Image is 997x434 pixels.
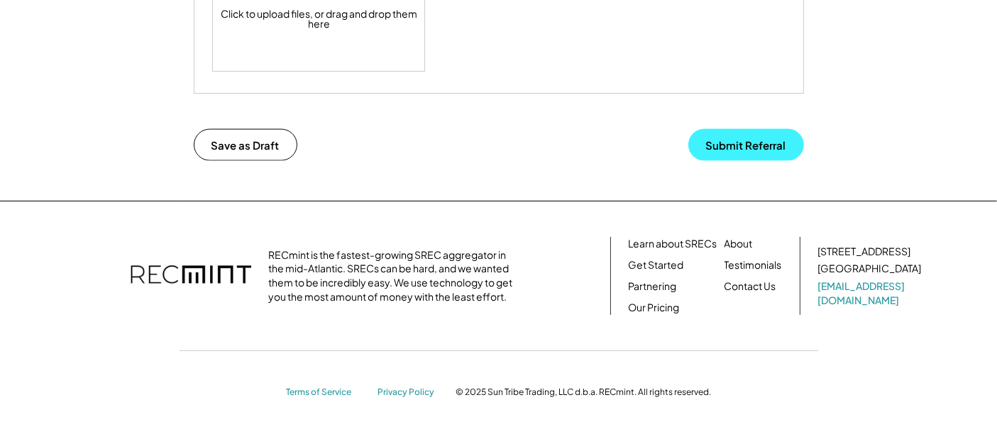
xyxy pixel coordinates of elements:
div: © 2025 Sun Tribe Trading, LLC d.b.a. RECmint. All rights reserved. [456,386,711,398]
a: About [725,237,753,251]
button: Submit Referral [688,129,804,161]
a: Privacy Policy [378,386,441,399]
a: [EMAIL_ADDRESS][DOMAIN_NAME] [818,279,925,307]
a: Terms of Service [286,386,364,399]
a: Our Pricing [629,301,680,315]
a: Testimonials [725,258,782,272]
a: Learn about SRECs [629,237,717,251]
button: Save as Draft [194,129,297,161]
div: RECmint is the fastest-growing SREC aggregator in the mid-Atlantic. SRECs can be hard, and we wan... [269,248,521,304]
a: Partnering [629,279,677,294]
a: Contact Us [725,279,776,294]
a: Get Started [629,258,684,272]
div: [STREET_ADDRESS] [818,245,911,259]
div: [GEOGRAPHIC_DATA] [818,262,922,276]
img: recmint-logotype%403x.png [131,251,251,301]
